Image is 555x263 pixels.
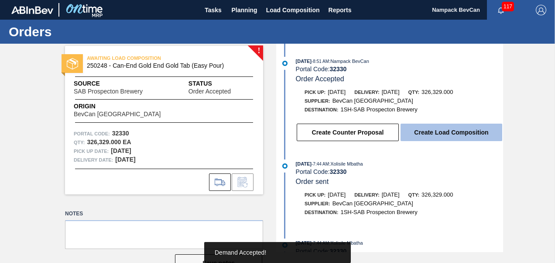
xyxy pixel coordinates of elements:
[408,192,419,197] span: Qty:
[11,6,53,14] img: TNhmsLtSVTkK8tSr43FrP2fwEKptu5GPRR3wAAAABJRU5ErkJggg==
[502,2,514,11] span: 117
[87,62,245,69] span: 250248 - Can-End Gold End Gold Tab (Easy Pour)
[421,89,453,95] span: 326,329.000
[305,107,338,112] span: Destination:
[312,162,329,166] span: - 7:44 AM
[354,192,379,197] span: Delivery:
[329,5,352,15] span: Reports
[296,59,312,64] span: [DATE]
[332,200,413,207] span: BevCan [GEOGRAPHIC_DATA]
[67,58,78,69] img: status
[74,79,169,88] span: Source
[408,90,419,95] span: Qty:
[74,102,182,111] span: Origin
[305,192,325,197] span: Pick up:
[305,98,330,104] span: Supplier:
[296,168,503,175] div: Portal Code:
[232,5,257,15] span: Planning
[296,75,344,83] span: Order Accepted
[329,66,346,73] strong: 32330
[209,173,231,191] div: Go to Load Composition
[354,90,379,95] span: Delivery:
[487,4,515,16] button: Notifications
[296,248,503,255] div: Portal Code:
[74,138,85,147] span: Qty :
[74,88,143,95] span: SAB Prospecton Brewery
[536,5,546,15] img: Logout
[112,130,129,137] strong: 32330
[329,161,363,166] span: : Xolisile Mbatha
[401,124,502,141] button: Create Load Composition
[87,138,131,145] strong: 326,329.000 EA
[296,178,329,185] span: Order sent
[74,129,110,138] span: Portal Code:
[312,59,329,64] span: - 8:51 AM
[74,156,113,164] span: Delivery Date:
[188,79,254,88] span: Status
[74,111,161,118] span: BevCan [GEOGRAPHIC_DATA]
[332,97,413,104] span: BevCan [GEOGRAPHIC_DATA]
[115,156,135,163] strong: [DATE]
[296,161,312,166] span: [DATE]
[312,241,329,246] span: - 7:44 AM
[329,240,363,246] span: : Xolisile Mbatha
[328,89,346,95] span: [DATE]
[328,191,346,198] span: [DATE]
[305,201,330,206] span: Supplier:
[421,191,453,198] span: 326,329.000
[329,168,346,175] strong: 32330
[9,27,164,37] h1: Orders
[204,5,223,15] span: Tasks
[305,210,338,215] span: Destination:
[65,208,263,220] label: Notes
[329,59,369,64] span: : Nampack BevCan
[296,66,503,73] div: Portal Code:
[215,249,266,256] span: Demand Accepted!
[111,147,131,154] strong: [DATE]
[297,124,399,141] button: Create Counter Proposal
[87,54,209,62] span: AWAITING LOAD COMPOSITION
[266,5,320,15] span: Load Composition
[296,240,312,246] span: [DATE]
[232,173,254,191] div: Inform order change
[282,163,288,169] img: atual
[382,191,400,198] span: [DATE]
[340,106,417,113] span: 1SH-SAB Prospecton Brewery
[340,209,417,215] span: 1SH-SAB Prospecton Brewery
[282,61,288,66] img: atual
[188,88,231,95] span: Order Accepted
[382,89,400,95] span: [DATE]
[305,90,325,95] span: Pick up:
[74,147,109,156] span: Pick up Date:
